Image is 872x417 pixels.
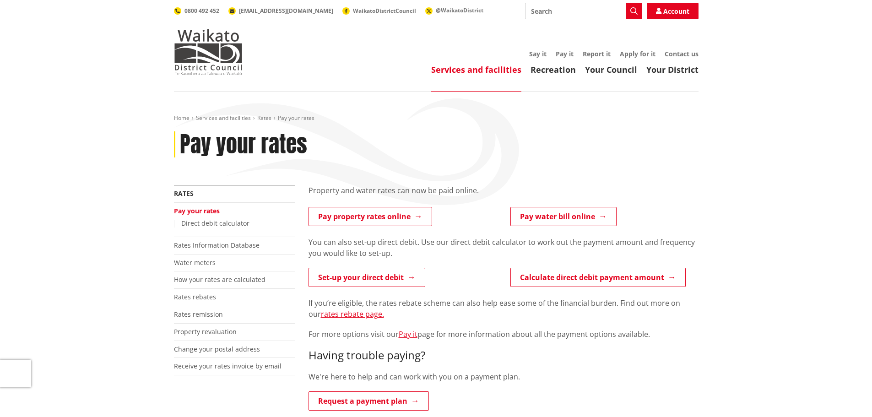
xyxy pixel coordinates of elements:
[399,329,417,339] a: Pay it
[510,268,686,287] a: Calculate direct debit payment amount
[174,310,223,319] a: Rates remission
[525,3,642,19] input: Search input
[436,6,483,14] span: @WaikatoDistrict
[647,3,699,19] a: Account
[321,309,384,319] a: rates rebate page.
[309,207,432,226] a: Pay property rates online
[174,206,220,215] a: Pay your rates
[583,49,611,58] a: Report it
[184,7,219,15] span: 0800 492 452
[174,275,265,284] a: How your rates are calculated
[174,189,194,198] a: Rates
[556,49,574,58] a: Pay it
[174,29,243,75] img: Waikato District Council - Te Kaunihera aa Takiwaa o Waikato
[174,241,260,249] a: Rates Information Database
[174,258,216,267] a: Water meters
[309,237,699,259] p: You can also set-up direct debit. Use our direct debit calculator to work out the payment amount ...
[585,64,637,75] a: Your Council
[174,327,237,336] a: Property revaluation
[228,7,333,15] a: [EMAIL_ADDRESS][DOMAIN_NAME]
[510,207,617,226] a: Pay water bill online
[309,268,425,287] a: Set-up your direct debit
[620,49,655,58] a: Apply for it
[257,114,271,122] a: Rates
[431,64,521,75] a: Services and facilities
[174,292,216,301] a: Rates rebates
[174,114,190,122] a: Home
[181,219,249,227] a: Direct debit calculator
[531,64,576,75] a: Recreation
[646,64,699,75] a: Your District
[425,6,483,14] a: @WaikatoDistrict
[174,7,219,15] a: 0800 492 452
[180,131,307,158] h1: Pay your rates
[174,345,260,353] a: Change your postal address
[239,7,333,15] span: [EMAIL_ADDRESS][DOMAIN_NAME]
[342,7,416,15] a: WaikatoDistrictCouncil
[665,49,699,58] a: Contact us
[309,349,699,362] h3: Having trouble paying?
[174,114,699,122] nav: breadcrumb
[309,185,699,207] div: Property and water rates can now be paid online.
[309,329,699,340] p: For more options visit our page for more information about all the payment options available.
[309,298,699,320] p: If you’re eligible, the rates rebate scheme can also help ease some of the financial burden. Find...
[196,114,251,122] a: Services and facilities
[353,7,416,15] span: WaikatoDistrictCouncil
[278,114,314,122] span: Pay your rates
[174,362,282,370] a: Receive your rates invoice by email
[309,371,699,382] p: We're here to help and can work with you on a payment plan.
[529,49,547,58] a: Say it
[309,391,429,411] a: Request a payment plan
